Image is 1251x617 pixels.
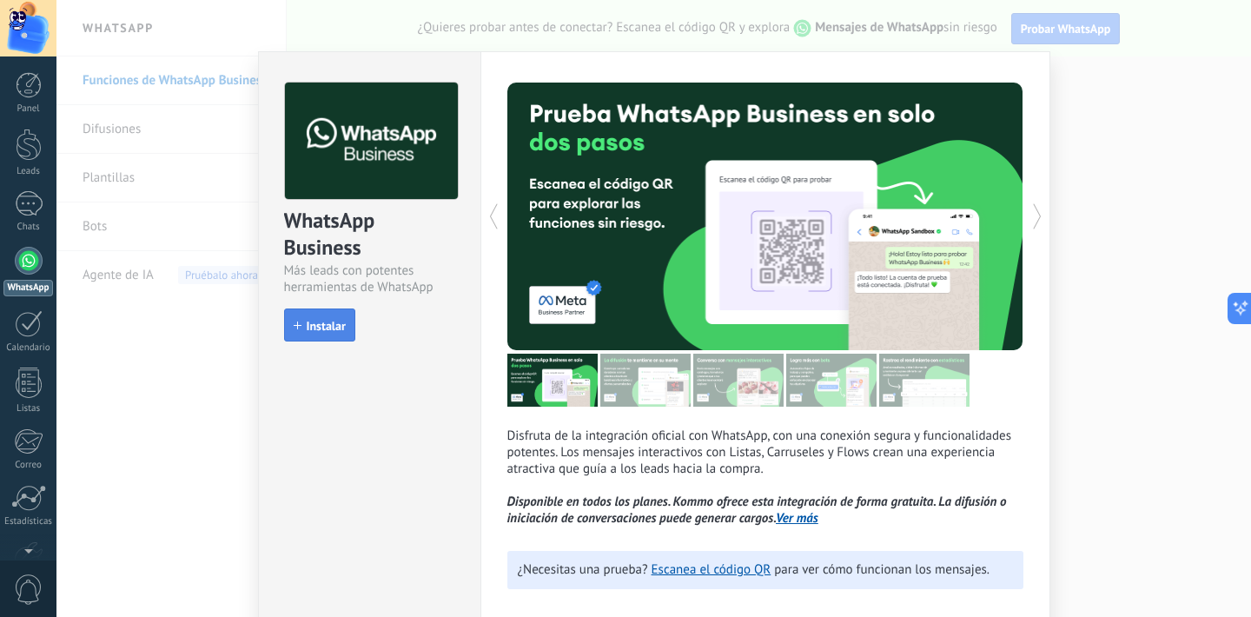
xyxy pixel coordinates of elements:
[786,354,877,407] img: tour_image_62c9952fc9cf984da8d1d2aa2c453724.png
[3,103,54,115] div: Panel
[693,354,784,407] img: tour_image_1009fe39f4f058b759f0df5a2b7f6f06.png
[284,308,355,342] button: Instalar
[507,354,598,407] img: tour_image_7a4924cebc22ed9e3259523e50fe4fd6.png
[3,460,54,471] div: Correo
[285,83,458,200] img: logo_main.png
[518,561,648,578] span: ¿Necesitas una prueba?
[307,320,346,332] span: Instalar
[600,354,691,407] img: tour_image_cc27419dad425b0ae96c2716632553fa.png
[3,403,54,415] div: Listas
[652,561,771,578] a: Escanea el código QR
[3,342,54,354] div: Calendario
[507,428,1023,527] p: Disfruta de la integración oficial con WhatsApp, con una conexión segura y funcionalidades potent...
[507,494,1007,527] i: Disponible en todos los planes. Kommo ofrece esta integración de forma gratuita. La difusión o in...
[776,510,818,527] a: Ver más
[3,166,54,177] div: Leads
[284,207,455,262] div: WhatsApp Business
[3,222,54,233] div: Chats
[3,280,53,296] div: WhatsApp
[879,354,970,407] img: tour_image_cc377002d0016b7ebaeb4dbe65cb2175.png
[774,561,990,578] span: para ver cómo funcionan los mensajes.
[284,262,455,295] div: Más leads con potentes herramientas de WhatsApp
[3,516,54,527] div: Estadísticas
